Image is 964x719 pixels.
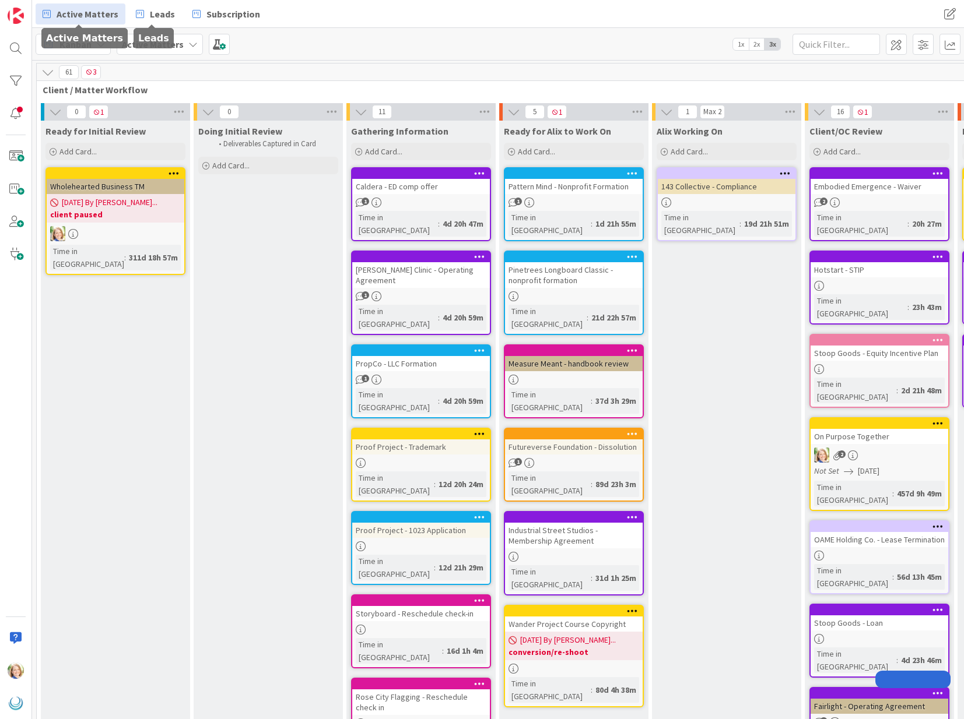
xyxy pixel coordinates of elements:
[356,211,438,237] div: Time in [GEOGRAPHIC_DATA]
[588,311,639,324] div: 21d 22h 57m
[830,105,850,119] span: 16
[89,105,108,119] span: 1
[436,478,486,491] div: 12d 20h 24m
[809,604,949,678] a: Stoop Goods - LoanTime in [GEOGRAPHIC_DATA]:4d 23h 46m
[894,570,945,583] div: 56d 13h 45m
[352,356,490,371] div: PropCo - LLC Formation
[362,375,369,382] span: 1
[809,251,949,325] a: Hotstart - STIPTime in [GEOGRAPHIC_DATA]:23h 43m
[504,167,644,241] a: Pattern Mind - Nonprofit FormationTime in [GEOGRAPHIC_DATA]:1d 21h 55m
[47,179,184,194] div: Wholehearted Business TM
[138,33,169,44] h5: Leads
[356,471,434,497] div: Time in [GEOGRAPHIC_DATA]
[505,262,643,288] div: Pinetrees Longboard Classic - nonprofit formation
[814,466,839,476] i: Not Set
[814,378,896,403] div: Time in [GEOGRAPHIC_DATA]
[198,125,282,137] span: Doing Initial Review
[741,217,792,230] div: 19d 21h 51m
[811,532,948,547] div: OAME Holding Co. - Lease Termination
[505,523,643,548] div: Industrial Street Studios - Membership Agreement
[351,594,491,668] a: Storyboard - Reschedule check-inTime in [GEOGRAPHIC_DATA]:16d 1h 4m
[505,512,643,548] div: Industrial Street Studios - Membership Agreement
[46,33,123,44] h5: Active Matters
[440,311,486,324] div: 4d 20h 59m
[678,105,697,119] span: 1
[351,167,491,241] a: Caldera - ED comp offerTime in [GEOGRAPHIC_DATA]:4d 20h 47m
[811,605,948,630] div: Stoop Goods - Loan
[505,252,643,288] div: Pinetrees Longboard Classic - nonprofit formation
[898,654,945,667] div: 4d 23h 46m
[438,311,440,324] span: :
[811,688,948,714] div: Fairlight - Operating Agreement
[509,305,587,330] div: Time in [GEOGRAPHIC_DATA]
[593,394,639,407] div: 37d 3h 29m
[809,167,949,241] a: Embodied Emergence - WaiverTime in [GEOGRAPHIC_DATA]:20h 27m
[362,198,369,205] span: 1
[504,511,644,595] a: Industrial Street Studios - Membership AgreementTime in [GEOGRAPHIC_DATA]:31d 1h 25m
[811,346,948,361] div: Stoop Goods - Equity Incentive Plan
[185,3,267,24] a: Subscription
[671,146,708,157] span: Add Card...
[593,683,639,696] div: 80d 4h 38m
[809,520,949,594] a: OAME Holding Co. - Lease TerminationTime in [GEOGRAPHIC_DATA]:56d 13h 45m
[547,105,567,119] span: 1
[811,179,948,194] div: Embodied Emergence - Waiver
[765,38,780,50] span: 3x
[219,105,239,119] span: 0
[372,105,392,119] span: 11
[8,695,24,711] img: avatar
[50,209,181,220] b: client paused
[505,429,643,454] div: Futureverse Foundation - Dissolution
[809,334,949,408] a: Stoop Goods - Equity Incentive PlanTime in [GEOGRAPHIC_DATA]:2d 21h 48m
[505,346,643,371] div: Measure Meant - handbook review
[356,555,434,580] div: Time in [GEOGRAPHIC_DATA]
[749,38,765,50] span: 2x
[59,146,97,157] span: Add Card...
[858,465,879,477] span: [DATE]
[811,418,948,444] div: On Purpose Together
[352,679,490,715] div: Rose City Flagging - Reschedule check in
[45,167,185,275] a: Wholehearted Business TM[DATE] By [PERSON_NAME]...client pausedADTime in [GEOGRAPHIC_DATA]:311d 1...
[126,251,181,264] div: 311d 18h 57m
[853,105,872,119] span: 1
[352,252,490,288] div: [PERSON_NAME] Clinic - Operating Agreement
[811,615,948,630] div: Stoop Goods - Loan
[509,646,639,658] b: conversion/re-shoot
[658,179,795,194] div: 143 Collective - Compliance
[509,565,591,591] div: Time in [GEOGRAPHIC_DATA]
[509,471,591,497] div: Time in [GEOGRAPHIC_DATA]
[525,105,545,119] span: 5
[838,450,846,458] span: 2
[658,168,795,194] div: 143 Collective - Compliance
[356,638,442,664] div: Time in [GEOGRAPHIC_DATA]
[434,561,436,574] span: :
[509,388,591,414] div: Time in [GEOGRAPHIC_DATA]
[362,291,369,299] span: 1
[352,523,490,538] div: Proof Project - 1023 Application
[907,301,909,313] span: :
[892,570,894,583] span: :
[434,478,436,491] span: :
[351,344,491,418] a: PropCo - LLC FormationTime in [GEOGRAPHIC_DATA]:4d 20h 59m
[505,439,643,454] div: Futureverse Foundation - Dissolution
[811,168,948,194] div: Embodied Emergence - Waiver
[504,428,644,502] a: Futureverse Foundation - DissolutionTime in [GEOGRAPHIC_DATA]:89d 23h 3m
[593,217,639,230] div: 1d 21h 55m
[518,146,555,157] span: Add Card...
[703,109,721,115] div: Max 2
[809,417,949,511] a: On Purpose TogetherADNot Set[DATE]Time in [GEOGRAPHIC_DATA]:457d 9h 49m
[36,3,125,24] a: Active Matters
[438,217,440,230] span: :
[351,125,448,137] span: Gathering Information
[351,251,491,335] a: [PERSON_NAME] Clinic - Operating AgreementTime in [GEOGRAPHIC_DATA]:4d 20h 59m
[47,168,184,194] div: Wholehearted Business TM
[591,572,593,584] span: :
[81,65,101,79] span: 3
[505,356,643,371] div: Measure Meant - handbook review
[657,167,797,241] a: 143 Collective - ComplianceTime in [GEOGRAPHIC_DATA]:19d 21h 51m
[47,226,184,241] div: AD
[733,38,749,50] span: 1x
[814,564,892,590] div: Time in [GEOGRAPHIC_DATA]
[206,7,260,21] span: Subscription
[356,305,438,330] div: Time in [GEOGRAPHIC_DATA]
